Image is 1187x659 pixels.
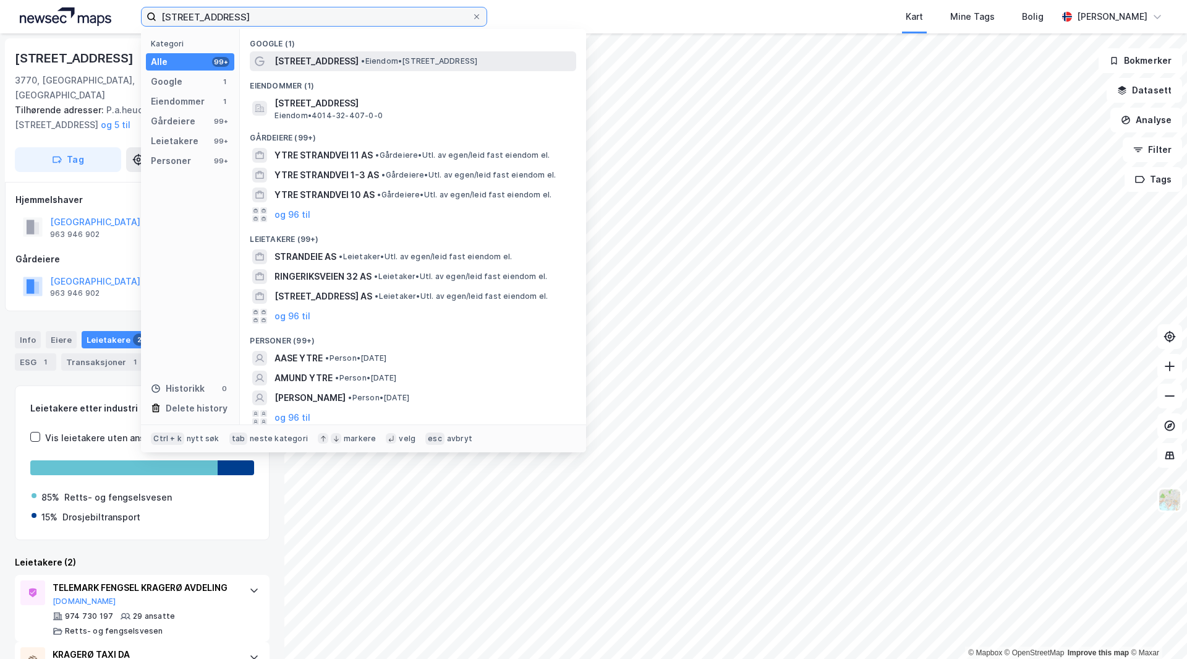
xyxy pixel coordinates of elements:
[447,434,472,444] div: avbryt
[375,150,379,160] span: •
[151,153,191,168] div: Personer
[1125,167,1182,192] button: Tags
[377,190,551,200] span: Gårdeiere • Utl. av egen/leid fast eiendom el.
[46,331,77,348] div: Eiere
[250,434,308,444] div: neste kategori
[50,230,100,239] div: 963 946 902
[274,289,372,304] span: [STREET_ADDRESS] AS
[375,291,548,301] span: Leietaker • Utl. av egen/leid fast eiendom el.
[274,410,310,425] button: og 96 til
[15,252,269,267] div: Gårdeiere
[151,134,198,149] div: Leietakere
[950,9,995,24] div: Mine Tags
[212,156,229,166] div: 99+
[375,150,550,160] span: Gårdeiere • Utl. av egen/leid fast eiendom el.
[325,353,329,363] span: •
[15,192,269,207] div: Hjemmelshaver
[375,291,378,301] span: •
[133,334,145,346] div: 2
[240,326,586,348] div: Personer (99+)
[1110,108,1182,132] button: Analyse
[229,433,248,445] div: tab
[1123,137,1182,162] button: Filter
[151,74,182,89] div: Google
[212,136,229,146] div: 99+
[274,187,375,202] span: YTRE STRANDVEI 10 AS
[45,431,163,446] div: Vis leietakere uten ansatte
[274,249,336,264] span: STRANDEIE AS
[151,54,168,69] div: Alle
[133,611,175,621] div: 29 ansatte
[240,123,586,145] div: Gårdeiere (99+)
[15,103,260,132] div: P.a.heuchs Gate 29a, [STREET_ADDRESS]
[20,7,111,26] img: logo.a4113a55bc3d86da70a041830d287a7e.svg
[274,371,333,385] span: AMUND YTRE
[151,381,205,396] div: Historikk
[1158,488,1181,512] img: Z
[274,390,346,405] span: [PERSON_NAME]
[212,57,229,67] div: 99+
[335,373,396,383] span: Person • [DATE]
[61,353,146,371] div: Transaksjoner
[399,434,415,444] div: velg
[1068,648,1129,657] a: Improve this map
[274,111,383,121] span: Eiendom • 4014-32-407-0-0
[274,269,372,284] span: RINGERIKSVEIEN 32 AS
[348,393,409,403] span: Person • [DATE]
[151,94,205,109] div: Eiendommer
[156,7,472,26] input: Søk på adresse, matrikkel, gårdeiere, leietakere eller personer
[968,648,1002,657] a: Mapbox
[348,393,352,402] span: •
[15,555,270,570] div: Leietakere (2)
[187,434,219,444] div: nytt søk
[53,580,237,595] div: TELEMARK FENGSEL KRAGERØ AVDELING
[240,71,586,93] div: Eiendommer (1)
[325,353,386,363] span: Person • [DATE]
[240,225,586,247] div: Leietakere (99+)
[274,351,323,366] span: AASE YTRE
[41,510,57,525] div: 15%
[64,490,172,505] div: Retts- og fengselsvesen
[15,147,121,172] button: Tag
[39,356,51,368] div: 1
[377,190,381,199] span: •
[274,96,571,111] span: [STREET_ADDRESS]
[41,490,59,505] div: 85%
[1125,600,1187,659] div: Kontrollprogram for chat
[906,9,923,24] div: Kart
[15,73,213,103] div: 3770, [GEOGRAPHIC_DATA], [GEOGRAPHIC_DATA]
[339,252,512,262] span: Leietaker • Utl. av egen/leid fast eiendom el.
[65,611,113,621] div: 974 730 197
[15,353,56,371] div: ESG
[1022,9,1044,24] div: Bolig
[65,626,163,636] div: Retts- og fengselsvesen
[212,116,229,126] div: 99+
[344,434,376,444] div: markere
[240,29,586,51] div: Google (1)
[361,56,477,66] span: Eiendom • [STREET_ADDRESS]
[15,48,136,68] div: [STREET_ADDRESS]
[1125,600,1187,659] iframe: Chat Widget
[50,288,100,298] div: 963 946 902
[274,168,379,183] span: YTRE STRANDVEI 1-3 AS
[1099,48,1182,73] button: Bokmerker
[1107,78,1182,103] button: Datasett
[274,54,359,69] span: [STREET_ADDRESS]
[381,170,556,180] span: Gårdeiere • Utl. av egen/leid fast eiendom el.
[1005,648,1065,657] a: OpenStreetMap
[166,401,228,416] div: Delete history
[15,331,41,348] div: Info
[219,77,229,87] div: 1
[62,510,140,525] div: Drosjebiltransport
[30,401,254,416] div: Leietakere etter industri
[339,252,342,261] span: •
[425,433,445,445] div: esc
[274,309,310,324] button: og 96 til
[274,148,373,163] span: YTRE STRANDVEI 11 AS
[219,97,229,106] div: 1
[1077,9,1147,24] div: [PERSON_NAME]
[129,356,141,368] div: 1
[361,56,365,66] span: •
[274,207,310,222] button: og 96 til
[219,384,229,394] div: 0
